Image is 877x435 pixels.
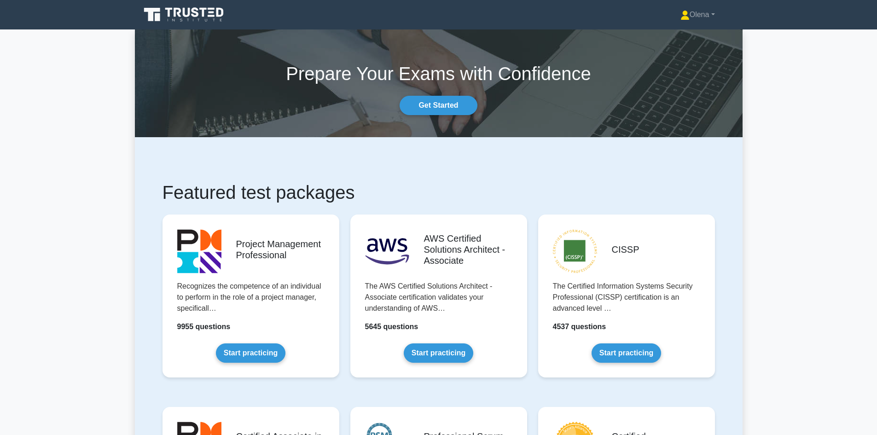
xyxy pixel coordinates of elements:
a: Start practicing [404,343,473,363]
a: Get Started [400,96,477,115]
h1: Prepare Your Exams with Confidence [135,63,743,85]
a: Olena [658,6,737,24]
a: Start practicing [216,343,285,363]
a: Start practicing [592,343,661,363]
h1: Featured test packages [163,181,715,203]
